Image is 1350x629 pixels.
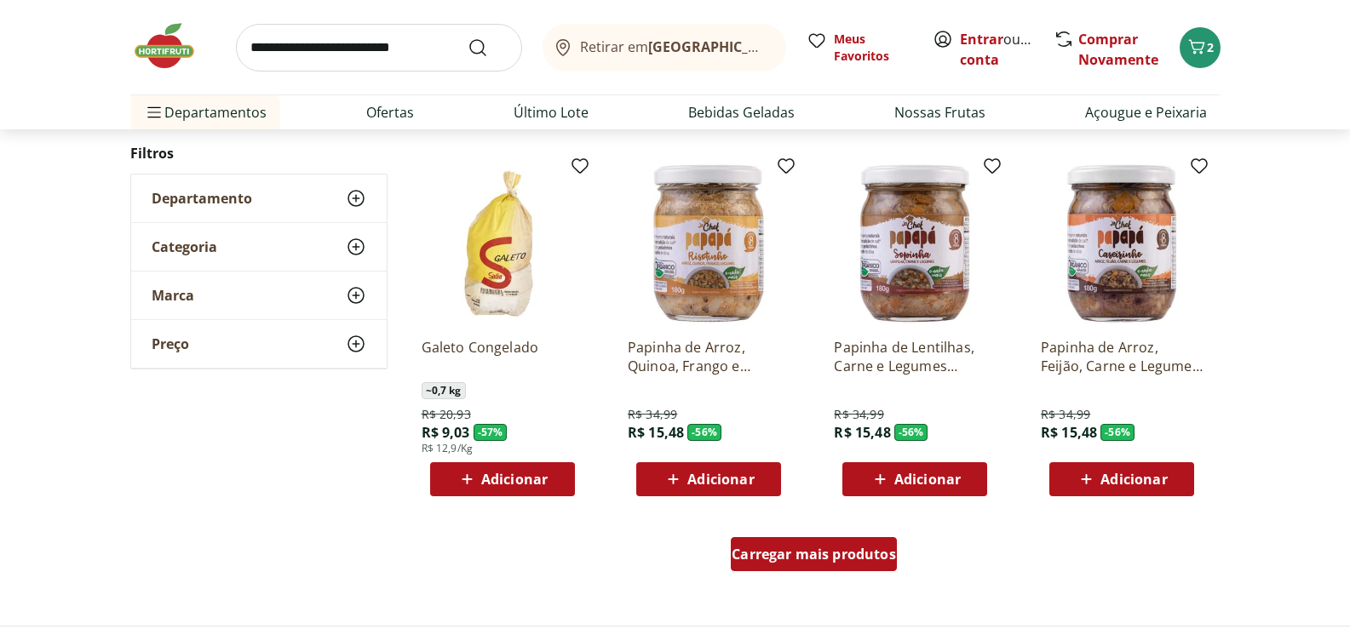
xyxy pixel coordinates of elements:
span: Meus Favoritos [834,31,912,65]
a: Galeto Congelado [422,338,583,375]
a: Papinha de Arroz, Quinoa, Frango e Legumes Orgânica Papapa 180g [628,338,790,375]
img: Galeto Congelado [422,163,583,324]
span: Adicionar [481,472,548,486]
button: Preço [131,320,387,368]
button: Adicionar [636,462,781,496]
span: R$ 34,99 [1041,406,1090,423]
a: Último Lote [514,102,589,123]
a: Ofertas [366,102,414,123]
img: Papinha de Arroz, Feijão, Carne e Legumes Orgânica Papapa 180g [1041,163,1203,324]
a: Bebidas Geladas [688,102,795,123]
a: Açougue e Peixaria [1085,102,1207,123]
span: Retirar em [580,39,768,54]
span: Departamentos [144,92,267,133]
span: R$ 34,99 [628,406,677,423]
span: - 57 % [474,424,508,441]
img: Papinha de Arroz, Quinoa, Frango e Legumes Orgânica Papapa 180g [628,163,790,324]
a: Criar conta [960,30,1054,69]
span: Departamento [152,190,252,207]
button: Submit Search [468,37,508,58]
input: search [236,24,522,71]
button: Adicionar [430,462,575,496]
button: Menu [144,92,164,133]
span: R$ 15,48 [834,423,890,442]
span: - 56 % [1100,424,1135,441]
a: Meus Favoritos [807,31,912,65]
span: R$ 15,48 [1041,423,1097,442]
span: Adicionar [687,472,754,486]
button: Adicionar [842,462,987,496]
span: Preço [152,335,189,352]
span: - 56 % [687,424,721,441]
span: ou [960,29,1036,70]
a: Entrar [960,30,1003,49]
span: R$ 15,48 [628,423,684,442]
span: Categoria [152,238,217,255]
button: Adicionar [1049,462,1194,496]
span: R$ 34,99 [834,406,883,423]
button: Marca [131,272,387,319]
span: 2 [1207,39,1214,55]
button: Retirar em[GEOGRAPHIC_DATA]/[GEOGRAPHIC_DATA] [543,24,786,71]
a: Nossas Frutas [894,102,985,123]
img: Hortifruti [130,20,215,71]
span: Adicionar [1100,472,1167,486]
b: [GEOGRAPHIC_DATA]/[GEOGRAPHIC_DATA] [648,37,935,56]
a: Papinha de Lentilhas, Carne e Legumes Orgânica Papapa 180g [834,338,996,375]
span: Marca [152,287,194,304]
h2: Filtros [130,136,388,170]
a: Comprar Novamente [1078,30,1158,69]
span: - 56 % [894,424,928,441]
span: R$ 9,03 [422,423,470,442]
span: Adicionar [894,472,961,486]
img: Papinha de Lentilhas, Carne e Legumes Orgânica Papapa 180g [834,163,996,324]
span: ~ 0,7 kg [422,382,466,399]
span: Carregar mais produtos [732,547,896,561]
a: Carregar mais produtos [731,537,897,578]
a: Papinha de Arroz, Feijão, Carne e Legumes Orgânica Papapa 180g [1041,338,1203,375]
button: Departamento [131,174,387,222]
button: Carrinho [1180,27,1221,68]
span: R$ 20,93 [422,406,471,423]
button: Categoria [131,223,387,271]
span: R$ 12,9/Kg [422,442,474,455]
